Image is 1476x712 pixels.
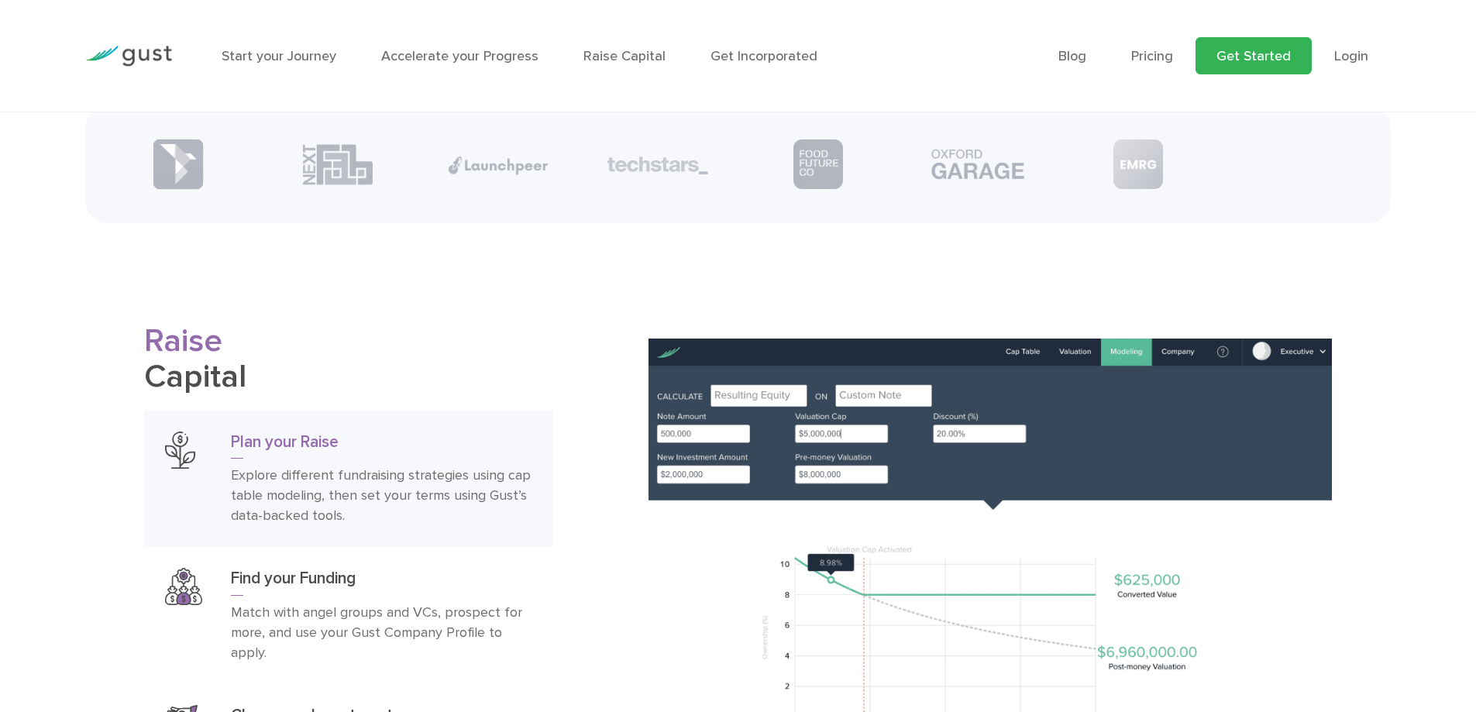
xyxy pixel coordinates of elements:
[583,48,666,64] a: Raise Capital
[710,48,817,64] a: Get Incorporated
[607,157,708,175] img: Partner
[42,90,54,102] img: tab_domain_overview_orange.svg
[165,568,202,605] img: Find Your Funding
[154,90,167,102] img: tab_keywords_by_traffic_grey.svg
[40,40,170,53] div: Domain: [DOMAIN_NAME]
[1058,48,1086,64] a: Blog
[25,25,37,37] img: logo_orange.svg
[303,143,373,186] img: Partner
[144,547,553,684] a: Find Your FundingFind your FundingMatch with angel groups and VCs, prospect for more, and use you...
[43,25,76,37] div: v 4.0.25
[1113,139,1163,189] img: Partner
[144,324,553,395] h2: Capital
[381,48,538,64] a: Accelerate your Progress
[85,46,172,67] img: Gust Logo
[231,568,532,596] h3: Find your Funding
[153,139,204,190] img: Partner
[25,40,37,53] img: website_grey.svg
[222,48,336,64] a: Start your Journey
[448,156,549,175] img: Partner
[144,322,222,360] span: Raise
[231,432,532,459] h3: Plan your Raise
[231,603,532,663] p: Match with angel groups and VCs, prospect for more, and use your Gust Company Profile to apply.
[144,411,553,548] a: Plan Your RaisePlan your RaiseExplore different fundraising strategies using cap table modeling, ...
[927,145,1028,184] img: Partner
[793,139,843,189] img: Partner
[1196,37,1312,74] a: Get Started
[1131,48,1173,64] a: Pricing
[165,432,194,470] img: Plan Your Raise
[59,91,139,101] div: Domain Overview
[171,91,261,101] div: Keywords by Traffic
[231,466,532,526] p: Explore different fundraising strategies using cap table modeling, then set your terms using Gust...
[1334,48,1368,64] a: Login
